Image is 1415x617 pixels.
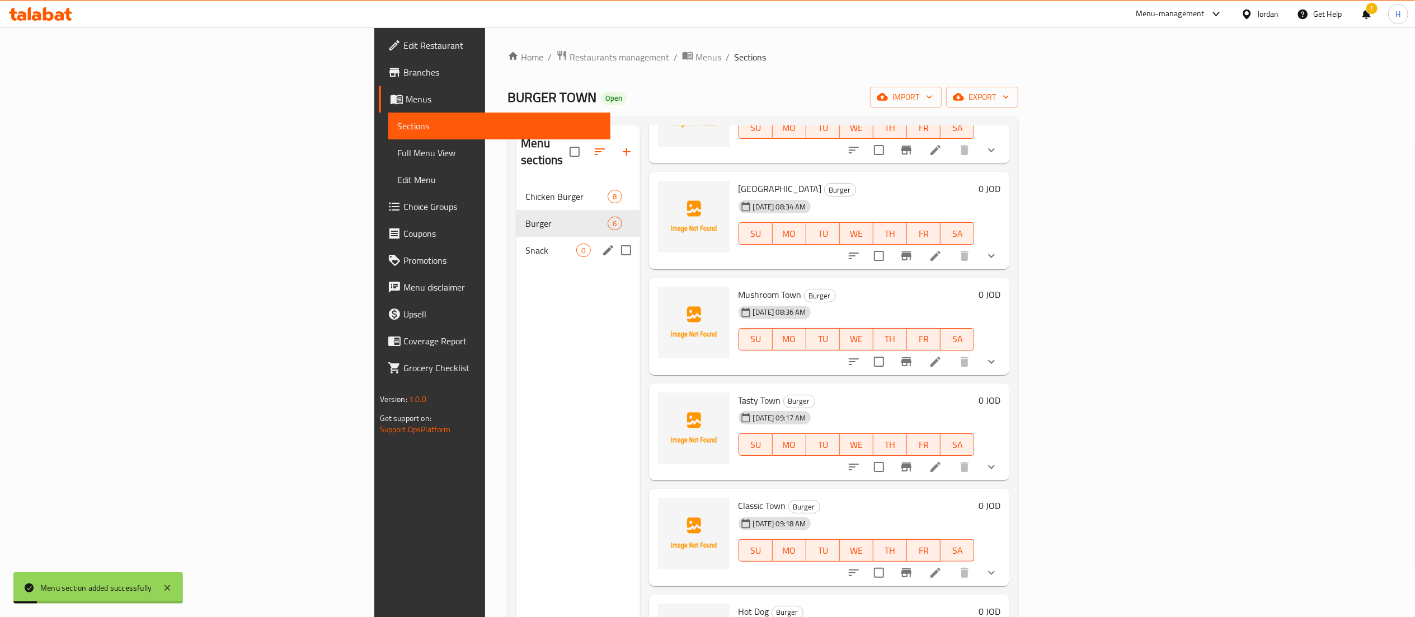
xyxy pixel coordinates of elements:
div: Jordan [1257,8,1279,20]
button: TH [873,328,907,350]
button: delete [951,348,978,375]
span: [DATE] 09:17 AM [749,413,811,423]
button: SU [739,539,773,562]
button: Branch-specific-item [893,348,920,375]
span: Select to update [867,138,891,162]
button: edit [600,242,617,259]
a: Edit menu item [929,249,942,263]
span: WE [844,543,869,559]
span: H [1395,8,1400,20]
button: import [870,87,942,107]
a: Promotions [379,247,610,274]
span: WE [844,331,869,347]
button: Branch-specific-item [893,454,920,480]
span: [DATE] 08:36 AM [749,307,811,317]
span: Upsell [403,307,601,321]
button: MO [773,328,806,350]
span: Choice Groups [403,200,601,213]
a: Grocery Checklist [379,354,610,381]
span: Menus [695,50,721,64]
button: delete [951,559,978,586]
button: SA [941,328,974,350]
span: Sections [397,119,601,133]
span: MO [777,226,802,242]
a: Edit Menu [388,166,610,193]
a: Upsell [379,301,610,328]
span: Select all sections [563,140,586,163]
img: Tasty Town [658,392,730,464]
img: Classic Town [658,498,730,569]
a: Edit menu item [929,460,942,474]
span: SU [744,437,768,453]
span: SU [744,543,768,559]
span: FR [911,543,936,559]
span: Edit Menu [397,173,601,186]
button: sort-choices [840,454,867,480]
button: TH [873,433,907,456]
span: FR [911,120,936,136]
span: TU [811,120,835,136]
span: TH [878,543,902,559]
div: Snack [525,244,576,257]
button: delete [951,242,978,269]
div: Burger [788,500,820,513]
span: 0 [577,245,590,256]
span: SU [744,331,768,347]
button: WE [840,116,873,139]
span: Burger [825,184,855,197]
button: WE [840,222,873,245]
button: FR [907,433,941,456]
span: TH [878,226,902,242]
button: FR [907,116,941,139]
span: FR [911,331,936,347]
button: TU [806,433,840,456]
button: sort-choices [840,559,867,586]
button: SU [739,116,773,139]
span: Select to update [867,561,891,585]
span: FR [911,437,936,453]
span: WE [844,226,869,242]
img: Mushroom Town [658,287,730,358]
button: MO [773,539,806,562]
button: FR [907,328,941,350]
button: FR [907,222,941,245]
button: SA [941,539,974,562]
div: Burger [804,289,836,302]
button: SU [739,328,773,350]
span: [DATE] 09:18 AM [749,518,811,529]
div: Menu section added successfully [40,582,152,594]
h6: 0 JOD [979,287,1000,302]
button: TH [873,539,907,562]
a: Restaurants management [556,50,669,64]
button: show more [978,137,1005,163]
button: TU [806,328,840,350]
li: / [726,50,730,64]
span: Promotions [403,254,601,267]
button: Branch-specific-item [893,242,920,269]
span: Coverage Report [403,334,601,348]
a: Edit Restaurant [379,32,610,59]
button: TH [873,222,907,245]
svg: Show Choices [985,566,998,579]
div: Menu-management [1136,7,1205,21]
span: [GEOGRAPHIC_DATA] [739,180,822,197]
span: Sort sections [586,138,613,165]
span: 1.0.0 [409,392,426,406]
div: Burger6 [516,210,640,237]
span: Menu disclaimer [403,281,601,294]
span: SU [744,226,768,242]
h6: 0 JOD [979,498,1000,513]
span: Chicken Burger [525,190,608,203]
span: Version: [380,392,407,406]
span: Classic Town [739,497,786,514]
span: Full Menu View [397,146,601,160]
h6: 0 JOD [979,392,1000,408]
span: FR [911,226,936,242]
a: Coverage Report [379,328,610,354]
button: TH [873,116,907,139]
span: SA [945,120,970,136]
span: SA [945,226,970,242]
button: SA [941,222,974,245]
button: delete [951,454,978,480]
button: sort-choices [840,242,867,269]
